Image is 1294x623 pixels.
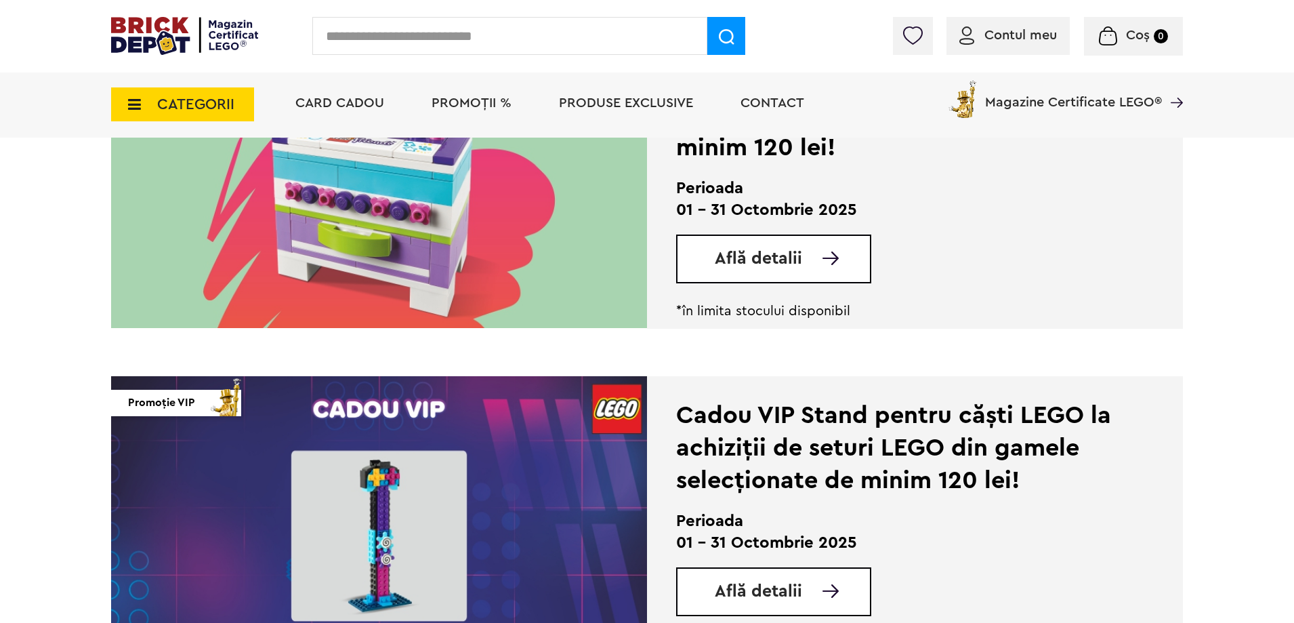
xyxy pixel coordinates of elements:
span: Află detalii [715,250,802,267]
img: vip_page_imag.png [205,375,248,416]
span: Promoție VIP [128,390,195,416]
a: Magazine Certificate LEGO® [1162,78,1183,92]
small: 0 [1154,29,1168,43]
p: *în limita stocului disponibil [676,303,1116,319]
p: 01 - 31 Octombrie 2025 [676,532,1116,554]
a: PROMOȚII % [432,96,512,110]
a: Află detalii [715,583,870,600]
a: Află detalii [715,250,870,267]
span: CATEGORII [157,97,234,112]
a: Produse exclusive [559,96,693,110]
span: Află detalii [715,583,802,600]
span: Contul meu [984,28,1057,42]
a: Card Cadou [295,96,384,110]
h2: Perioada [676,510,1116,532]
div: Cadou VIP Stand pentru căști LEGO la achiziții de seturi LEGO din gamele selecționate de minim 12... [676,399,1116,497]
span: Coș [1126,28,1150,42]
h2: Perioada [676,178,1116,199]
a: Contact [740,96,804,110]
p: 01 - 31 Octombrie 2025 [676,199,1116,221]
a: Contul meu [959,28,1057,42]
span: Magazine Certificate LEGO® [985,78,1162,109]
